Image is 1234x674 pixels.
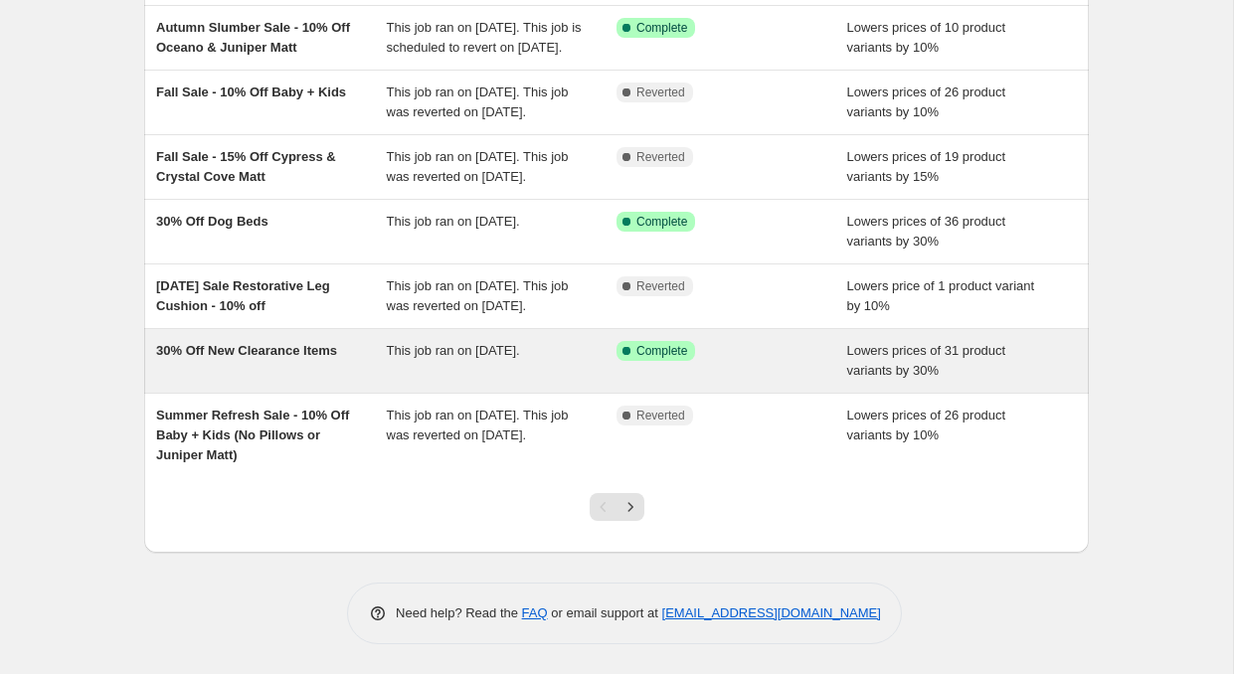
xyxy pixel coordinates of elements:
span: Reverted [636,84,685,100]
span: Complete [636,214,687,230]
span: Lowers price of 1 product variant by 10% [847,278,1035,313]
span: This job ran on [DATE]. This job was reverted on [DATE]. [387,278,569,313]
span: This job ran on [DATE]. [387,343,520,358]
span: This job ran on [DATE]. [387,214,520,229]
span: 30% Off New Clearance Items [156,343,337,358]
span: Reverted [636,408,685,423]
span: Complete [636,343,687,359]
span: Complete [636,20,687,36]
span: This job ran on [DATE]. This job was reverted on [DATE]. [387,149,569,184]
span: Summer Refresh Sale - 10% Off Baby + Kids (No Pillows or Juniper Matt) [156,408,349,462]
a: [EMAIL_ADDRESS][DOMAIN_NAME] [662,605,881,620]
span: Lowers prices of 10 product variants by 10% [847,20,1006,55]
span: or email support at [548,605,662,620]
span: Autumn Slumber Sale - 10% Off Oceano & Juniper Matt [156,20,350,55]
button: Next [617,493,644,521]
span: Fall Sale - 10% Off Baby + Kids [156,84,346,99]
span: Lowers prices of 26 product variants by 10% [847,408,1006,442]
span: Fall Sale - 15% Off Cypress & Crystal Cove Matt [156,149,336,184]
span: Lowers prices of 31 product variants by 30% [847,343,1006,378]
span: This job ran on [DATE]. This job was reverted on [DATE]. [387,84,569,119]
span: Reverted [636,278,685,294]
span: Lowers prices of 26 product variants by 10% [847,84,1006,119]
span: 30% Off Dog Beds [156,214,268,229]
span: Reverted [636,149,685,165]
span: Need help? Read the [396,605,522,620]
span: [DATE] Sale Restorative Leg Cushion - 10% off [156,278,330,313]
span: Lowers prices of 19 product variants by 15% [847,149,1006,184]
span: This job ran on [DATE]. This job was reverted on [DATE]. [387,408,569,442]
span: Lowers prices of 36 product variants by 30% [847,214,1006,249]
span: This job ran on [DATE]. This job is scheduled to revert on [DATE]. [387,20,582,55]
a: FAQ [522,605,548,620]
nav: Pagination [590,493,644,521]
